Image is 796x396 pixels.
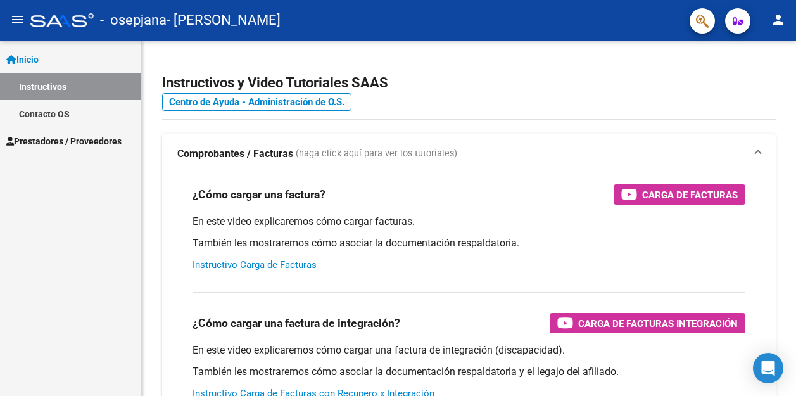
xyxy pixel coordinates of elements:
span: - osepjana [100,6,167,34]
a: Centro de Ayuda - Administración de O.S. [162,93,351,111]
mat-icon: menu [10,12,25,27]
p: En este video explicaremos cómo cargar una factura de integración (discapacidad). [193,343,745,357]
strong: Comprobantes / Facturas [177,147,293,161]
mat-icon: person [771,12,786,27]
span: Carga de Facturas [642,187,738,203]
a: Instructivo Carga de Facturas [193,259,317,271]
span: (haga click aquí para ver los tutoriales) [296,147,457,161]
p: También les mostraremos cómo asociar la documentación respaldatoria. [193,236,745,250]
p: También les mostraremos cómo asociar la documentación respaldatoria y el legajo del afiliado. [193,365,745,379]
mat-expansion-panel-header: Comprobantes / Facturas (haga click aquí para ver los tutoriales) [162,134,776,174]
h3: ¿Cómo cargar una factura? [193,186,325,203]
p: En este video explicaremos cómo cargar facturas. [193,215,745,229]
div: Open Intercom Messenger [753,353,783,383]
span: Carga de Facturas Integración [578,316,738,331]
span: Prestadores / Proveedores [6,134,122,148]
h2: Instructivos y Video Tutoriales SAAS [162,71,776,95]
span: Inicio [6,53,39,67]
span: - [PERSON_NAME] [167,6,281,34]
h3: ¿Cómo cargar una factura de integración? [193,314,400,332]
button: Carga de Facturas Integración [550,313,745,333]
button: Carga de Facturas [614,184,745,205]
